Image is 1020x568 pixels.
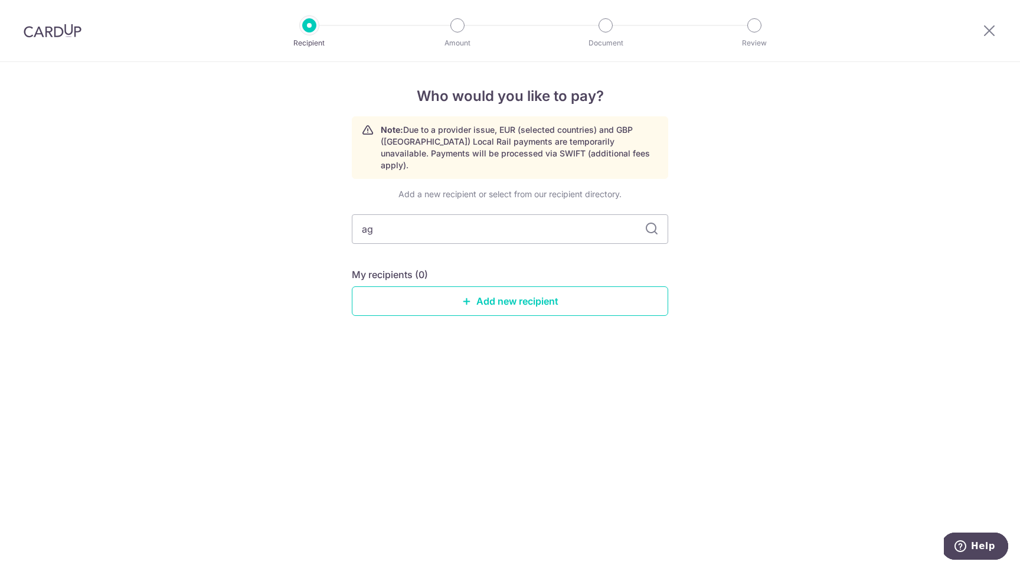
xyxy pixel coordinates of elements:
span: Help [27,8,51,19]
p: Due to a provider issue, EUR (selected countries) and GBP ([GEOGRAPHIC_DATA]) Local Rail payments... [381,124,658,171]
img: CardUp [24,24,81,38]
iframe: Opens a widget where you can find more information [944,533,1008,562]
strong: Note: [381,125,403,135]
a: Add new recipient [352,286,668,316]
p: Review [711,37,798,49]
p: Document [562,37,649,49]
div: Add a new recipient or select from our recipient directory. [352,188,668,200]
p: Recipient [266,37,353,49]
p: Amount [414,37,501,49]
h4: Who would you like to pay? [352,86,668,107]
input: Search for any recipient here [352,214,668,244]
h5: My recipients (0) [352,267,428,282]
